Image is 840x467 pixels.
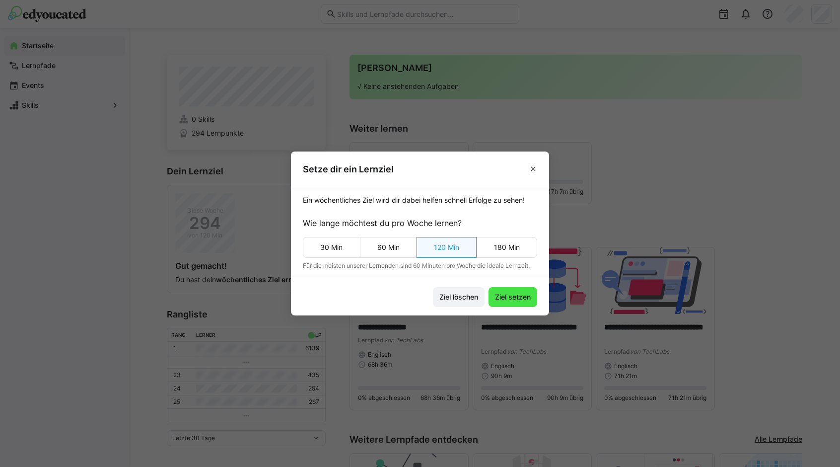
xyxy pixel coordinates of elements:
[417,237,477,258] eds-button-option: 120 Min
[303,163,394,175] h3: Setze dir ein Lernziel
[476,237,537,258] eds-button-option: 180 Min
[489,287,537,307] button: Ziel setzen
[303,217,537,229] p: Wie lange möchtest du pro Woche lernen?
[303,195,537,205] p: Ein wöchentliches Ziel wird dir dabei helfen schnell Erfolge zu sehen!
[303,237,360,258] eds-button-option: 30 Min
[433,287,485,307] button: Ziel löschen
[438,292,480,302] span: Ziel löschen
[493,292,532,302] span: Ziel setzen
[360,237,418,258] eds-button-option: 60 Min
[303,262,537,270] span: Für die meisten unserer Lernenden sind 60 Minuten pro Woche die ideale Lernzeit.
